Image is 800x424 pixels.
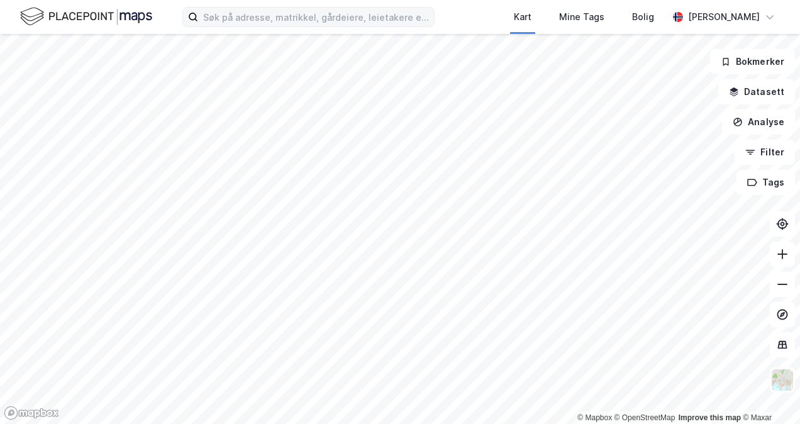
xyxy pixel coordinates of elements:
[514,9,531,25] div: Kart
[632,9,654,25] div: Bolig
[577,413,612,422] a: Mapbox
[722,109,795,135] button: Analyse
[4,406,59,420] a: Mapbox homepage
[737,364,800,424] div: Kontrollprogram for chat
[198,8,434,26] input: Søk på adresse, matrikkel, gårdeiere, leietakere eller personer
[710,49,795,74] button: Bokmerker
[736,170,795,195] button: Tags
[735,140,795,165] button: Filter
[679,413,741,422] a: Improve this map
[718,79,795,104] button: Datasett
[614,413,675,422] a: OpenStreetMap
[688,9,760,25] div: [PERSON_NAME]
[737,364,800,424] iframe: Chat Widget
[559,9,604,25] div: Mine Tags
[20,6,152,28] img: logo.f888ab2527a4732fd821a326f86c7f29.svg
